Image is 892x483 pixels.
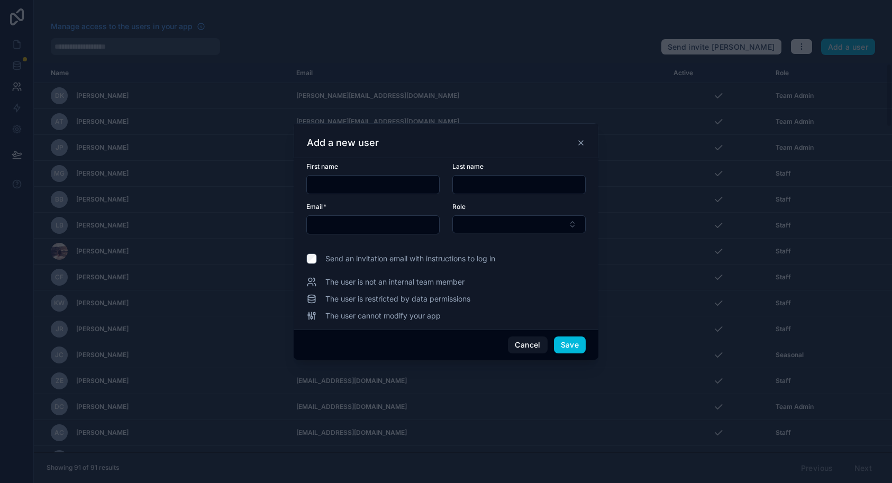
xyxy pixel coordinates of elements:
[452,215,586,233] button: Select Button
[452,162,484,170] span: Last name
[508,336,547,353] button: Cancel
[306,162,338,170] span: First name
[307,136,379,149] h3: Add a new user
[325,277,465,287] span: The user is not an internal team member
[325,311,441,321] span: The user cannot modify your app
[306,253,317,264] input: Send an invitation email with instructions to log in
[554,336,586,353] button: Save
[452,203,466,211] span: Role
[325,294,470,304] span: The user is restricted by data permissions
[306,203,323,211] span: Email
[325,253,495,264] span: Send an invitation email with instructions to log in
